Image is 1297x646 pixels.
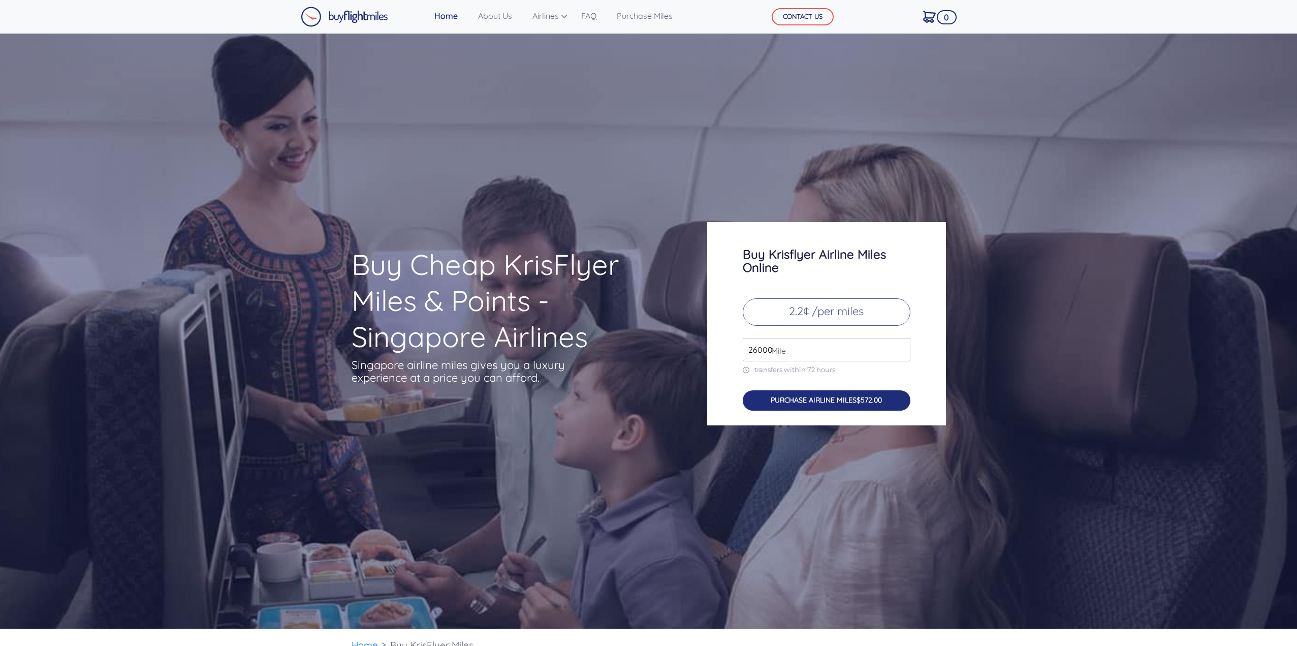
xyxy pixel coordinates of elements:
span: $572.00 [857,395,882,405]
p: Singapore airline miles gives you a luxury experience at a price you can afford. [352,359,580,384]
a: Buy Flight Miles Logo [301,4,388,29]
img: Cart [923,11,936,23]
img: Buy Flight Miles Logo [301,7,388,27]
a: FAQ [577,6,600,26]
p: transfers within 72 hours [743,365,910,374]
a: About Us [474,6,516,26]
p: 2.2¢ /per miles [743,298,910,326]
button: CONTACT US [772,8,834,25]
a: 0 [919,6,940,27]
a: Airlines [528,6,565,26]
button: PURCHASE AIRLINE MILES$572.00 [743,390,910,411]
span: Mile [766,345,786,357]
a: Purchase Miles [613,6,677,26]
span: 0 [937,10,957,24]
h1: Buy Cheap KrisFlyer Miles & Points - Singapore Airlines [352,247,668,355]
a: Home [430,6,462,26]
h3: Buy Krisflyer Airline Miles Online [743,248,910,274]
